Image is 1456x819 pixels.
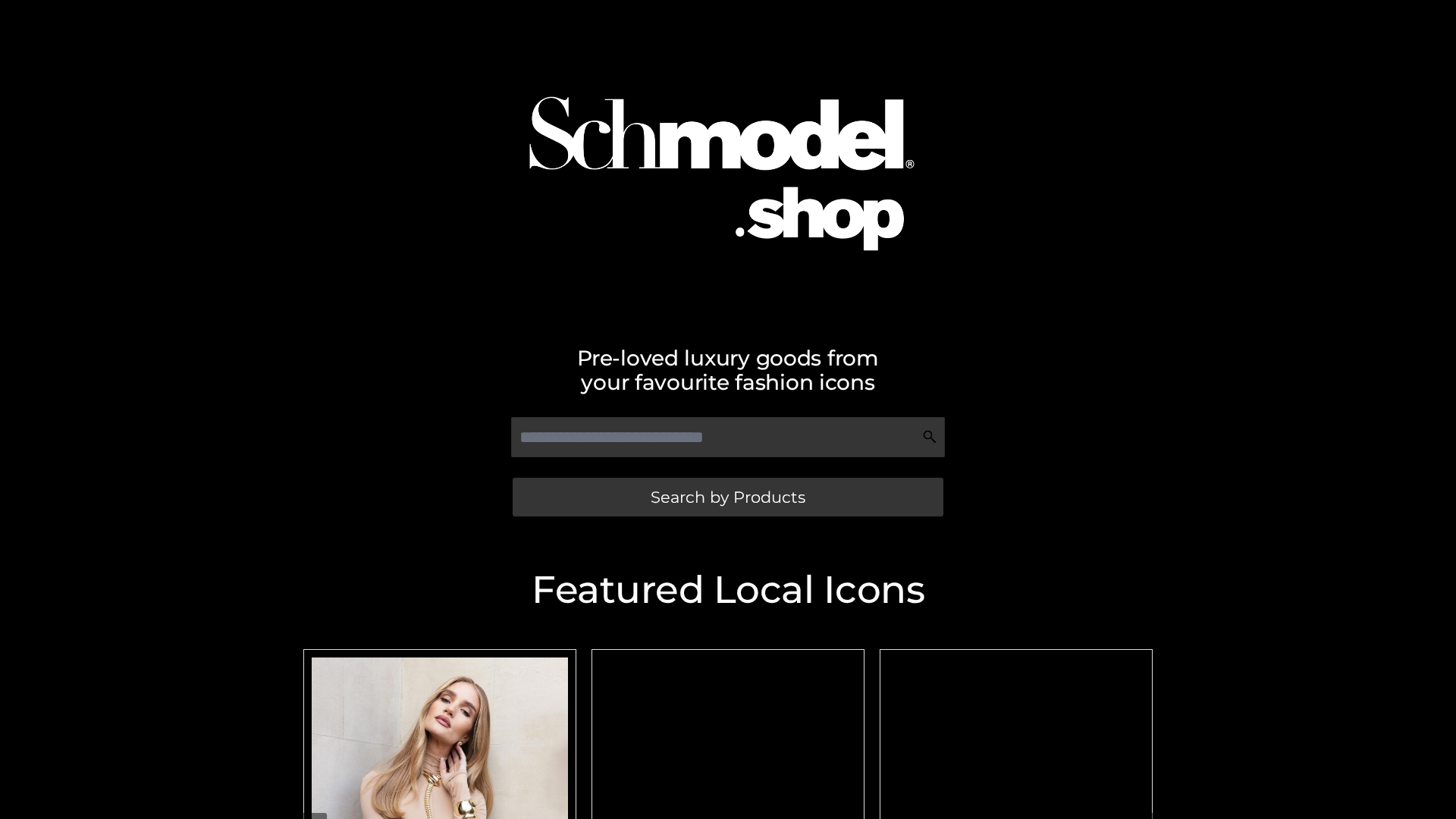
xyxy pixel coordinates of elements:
h2: Featured Local Icons​ [296,571,1160,609]
span: Search by Products [651,489,805,505]
h2: Pre-loved luxury goods from your favourite fashion icons [296,346,1160,394]
a: Search by Products [513,478,943,516]
img: Search Icon [922,429,937,444]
